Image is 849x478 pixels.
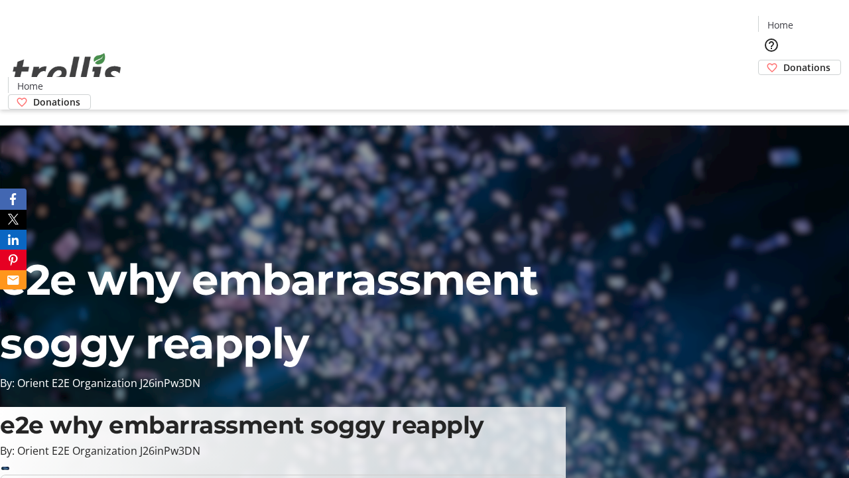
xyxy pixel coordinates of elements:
[9,79,51,93] a: Home
[783,60,830,74] span: Donations
[8,39,126,105] img: Orient E2E Organization J26inPw3DN's Logo
[758,32,785,58] button: Help
[8,94,91,110] a: Donations
[17,79,43,93] span: Home
[758,75,785,102] button: Cart
[758,60,841,75] a: Donations
[767,18,793,32] span: Home
[759,18,801,32] a: Home
[33,95,80,109] span: Donations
